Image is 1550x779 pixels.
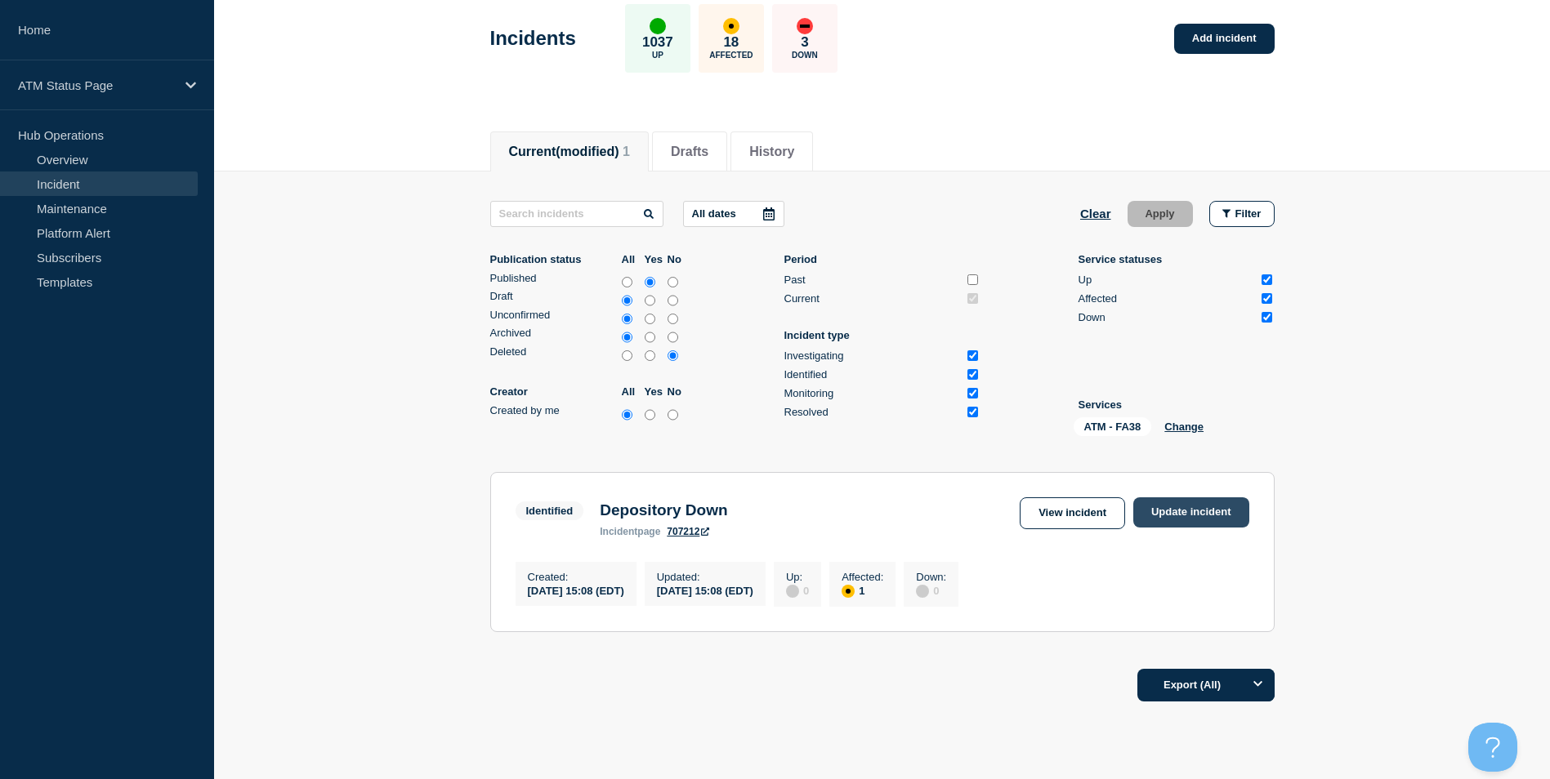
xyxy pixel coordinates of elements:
input: Up [1262,274,1272,285]
div: Investigating [784,349,961,362]
p: Up : [786,571,809,583]
button: All dates [683,201,784,227]
input: Resolved [967,407,978,417]
div: Affected [1079,292,1255,305]
div: disabled [916,585,929,598]
p: All dates [692,207,736,220]
button: Apply [1128,201,1193,227]
div: archived [490,327,686,345]
input: no [668,329,678,345]
button: Export (All) [1137,669,1275,701]
input: no [668,292,678,309]
button: Filter [1209,201,1275,227]
label: No [668,385,686,398]
span: incident [600,526,637,537]
div: Archived [490,327,618,339]
div: Draft [490,290,618,302]
p: 1037 [642,34,673,51]
button: Current(modified) 1 [509,145,630,159]
input: all [622,329,632,345]
button: Change [1164,421,1204,433]
p: Creator [490,385,618,398]
h3: Depository Down [600,501,727,519]
a: Add incident [1174,24,1275,54]
div: Identified [784,368,961,381]
a: 707212 [667,526,709,537]
input: no [668,348,678,364]
a: Update incident [1133,497,1249,527]
input: all [622,274,632,291]
input: Current [967,293,978,304]
input: yes [645,274,655,291]
span: (modified) [556,145,619,158]
a: View incident [1020,497,1125,529]
span: Filter [1235,207,1262,220]
input: all [622,311,632,327]
div: Published [490,272,618,284]
input: Monitoring [967,388,978,398]
label: All [622,253,641,265]
p: Affected : [842,571,883,583]
div: Current [784,292,961,305]
input: Past [967,274,978,285]
span: 1 [623,145,630,158]
div: 0 [786,583,809,598]
div: Deleted [490,345,618,358]
label: All [622,385,641,398]
label: Yes [645,253,663,265]
p: Updated : [657,571,753,583]
h1: Incidents [490,27,576,50]
input: all [622,292,632,309]
div: affected [723,18,739,34]
button: Drafts [671,145,708,159]
span: ATM - FA38 [1074,417,1152,436]
p: Incident type [784,329,980,341]
p: Publication status [490,253,618,265]
p: Services [1079,398,1275,411]
p: Down [792,51,818,60]
label: No [668,253,686,265]
input: yes [645,311,655,327]
input: yes [645,407,655,423]
div: deleted [490,345,686,364]
div: draft [490,290,686,309]
input: no [668,407,678,423]
input: Affected [1262,293,1272,304]
div: 0 [916,583,946,598]
button: History [749,145,794,159]
p: ATM Status Page [18,78,175,92]
input: all [622,348,632,364]
div: unconfirmed [490,309,686,327]
div: Unconfirmed [490,309,618,321]
p: 3 [801,34,808,51]
input: Search incidents [490,201,663,227]
iframe: Help Scout Beacon - Open [1468,723,1517,772]
div: disabled [786,585,799,598]
p: Affected [709,51,753,60]
input: Identified [967,369,978,380]
input: yes [645,292,655,309]
div: Resolved [784,406,961,418]
p: Up [652,51,663,60]
div: [DATE] 15:08 (EDT) [528,583,624,597]
button: Clear [1080,201,1111,227]
div: published [490,272,686,291]
div: createdByMe [490,404,686,423]
div: affected [842,585,855,598]
p: Period [784,253,980,265]
p: 18 [723,34,739,51]
div: Down [1079,311,1255,323]
p: Down : [916,571,946,583]
div: Up [1079,274,1255,286]
div: down [797,18,813,34]
p: Created : [528,571,624,583]
span: Identified [516,501,584,520]
label: Yes [645,385,663,398]
p: Service statuses [1079,253,1275,265]
p: page [600,526,660,537]
input: all [622,407,632,423]
div: Monitoring [784,387,961,399]
input: Investigating [967,350,978,361]
div: [DATE] 15:08 (EDT) [657,583,753,597]
input: yes [645,329,655,345]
